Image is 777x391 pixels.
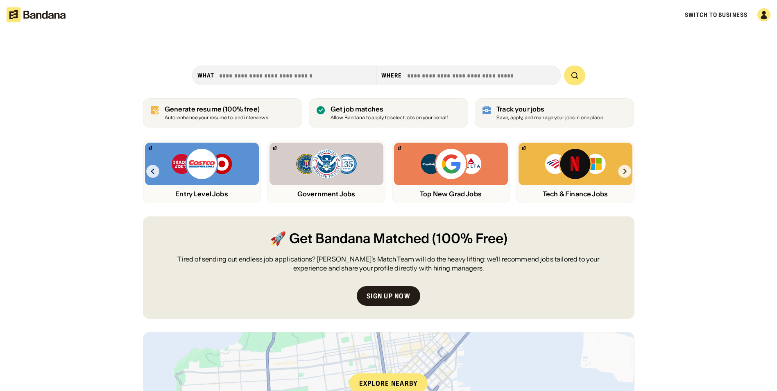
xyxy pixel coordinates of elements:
div: Top New Grad Jobs [394,190,508,198]
a: Sign up now [357,286,420,306]
a: Bandana logoBank of America, Netflix, Microsoft logosTech & Finance Jobs [516,141,634,203]
div: Entry Level Jobs [145,190,259,198]
a: Bandana logoFBI, DHS, MWRD logosGovernment Jobs [267,141,385,203]
a: Bandana logoTrader Joe’s, Costco, Target logosEntry Level Jobs [143,141,261,203]
a: Generate resume (100% free)Auto-enhance your resume to land interviews [143,98,302,127]
img: Bandana logo [522,146,526,150]
img: Left Arrow [146,165,159,178]
div: Sign up now [367,293,410,299]
a: Get job matches Allow Bandana to apply to select jobs on your behalf [309,98,468,127]
img: Bandana logo [273,146,276,150]
div: Where [381,72,402,79]
div: Save, apply, and manage your jobs in one place [496,115,603,120]
img: Right Arrow [618,165,631,178]
div: Government Jobs [270,190,383,198]
img: Capital One, Google, Delta logos [420,148,482,180]
img: Trader Joe’s, Costco, Target logos [171,148,233,180]
div: Allow Bandana to apply to select jobs on your behalf [331,115,448,120]
div: what [197,72,214,79]
div: Get job matches [331,105,448,113]
span: 🚀 Get Bandana Matched [270,230,429,248]
div: Tired of sending out endless job applications? [PERSON_NAME]’s Match Team will do the heavy lifti... [163,255,615,273]
div: Track your jobs [496,105,603,113]
img: Bank of America, Netflix, Microsoft logos [544,148,606,180]
img: Bandana logo [149,146,152,150]
a: Bandana logoCapital One, Google, Delta logosTop New Grad Jobs [392,141,510,203]
a: Switch to Business [685,11,748,18]
img: Bandana logo [398,146,401,150]
img: FBI, DHS, MWRD logos [295,148,358,180]
span: (100% Free) [432,230,507,248]
img: Bandana logotype [7,7,66,22]
div: Auto-enhance your resume to land interviews [165,115,268,120]
div: Tech & Finance Jobs [519,190,632,198]
div: Generate resume [165,105,268,113]
a: Track your jobs Save, apply, and manage your jobs in one place [475,98,634,127]
span: (100% free) [223,105,260,113]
